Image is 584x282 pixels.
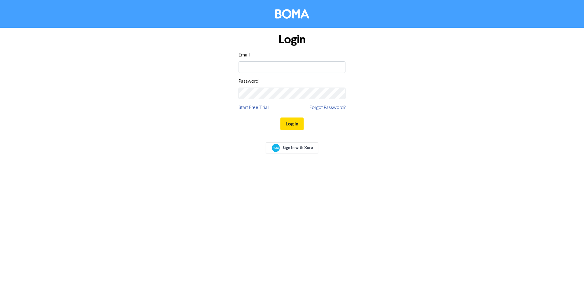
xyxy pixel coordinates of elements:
[309,104,345,111] a: Forgot Password?
[280,117,304,130] button: Log In
[239,33,345,47] h1: Login
[272,144,280,152] img: Xero logo
[239,104,269,111] a: Start Free Trial
[266,143,318,153] a: Sign In with Xero
[239,78,258,85] label: Password
[239,52,250,59] label: Email
[283,145,313,150] span: Sign In with Xero
[275,9,309,19] img: BOMA Logo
